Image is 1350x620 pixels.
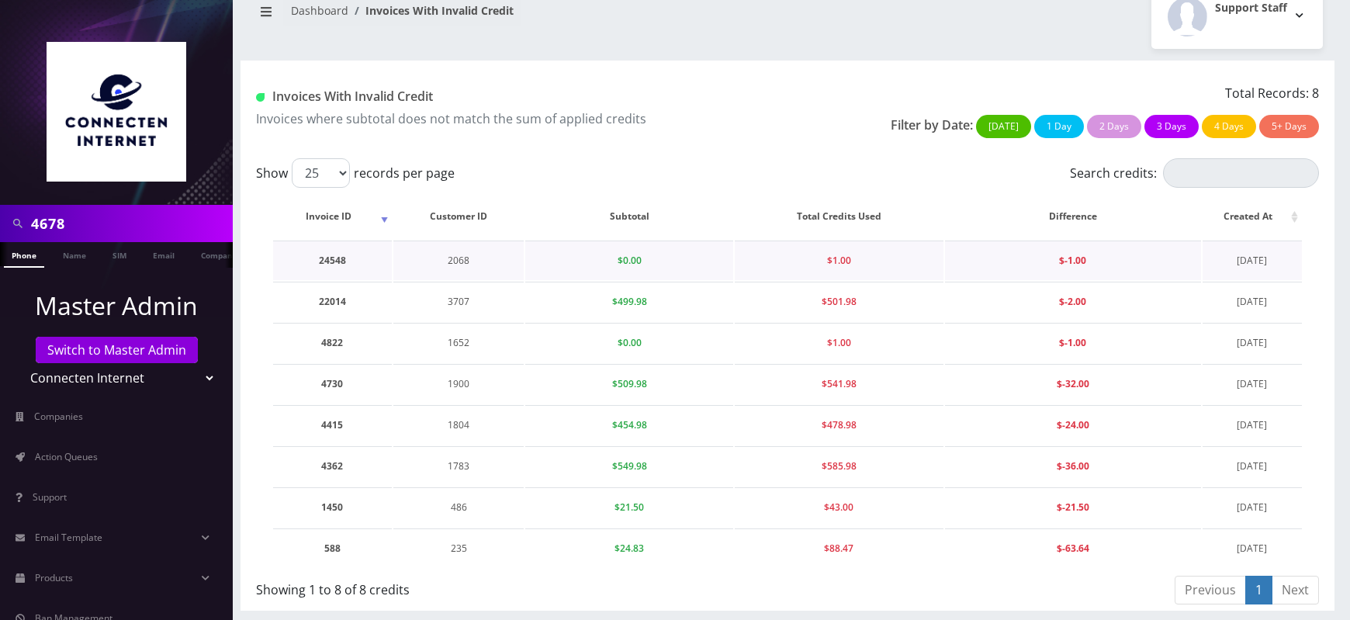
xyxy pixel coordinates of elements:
span: $-2.00 [1059,295,1086,308]
td: [DATE] [1203,446,1302,486]
td: 1900 [393,364,524,404]
span: $-21.50 [1057,501,1089,514]
p: Filter by Date: [891,116,973,134]
span: 8 [1312,85,1319,102]
span: $-1.00 [1059,254,1086,267]
a: Dashboard [291,3,348,18]
span: $549.98 [612,459,647,473]
td: 486 [393,487,524,527]
td: [DATE] [1203,487,1302,527]
span: $541.98 [822,377,857,390]
span: $585.98 [822,459,857,473]
span: $-63.64 [1057,542,1089,555]
td: 24548 [273,241,392,280]
span: $499.98 [612,295,647,308]
td: [DATE] [1203,282,1302,321]
span: Action Queues [35,450,98,463]
th: Customer ID [393,194,524,239]
a: SIM [105,242,134,266]
a: 1 [1245,576,1272,604]
p: Invoices where subtotal does not match the sum of applied credits [256,109,776,128]
td: 1652 [393,323,524,362]
span: Email Template [35,531,102,544]
button: 1 Day [1034,115,1084,138]
a: Phone [4,242,44,268]
td: 4730 [273,364,392,404]
span: Products [35,571,73,584]
h2: Support Staff [1215,2,1287,15]
button: 5+ Days [1259,115,1319,138]
span: $43.00 [824,501,853,514]
a: Previous [1175,576,1246,604]
td: 1783 [393,446,524,486]
span: $88.47 [824,542,853,555]
li: Invoices With Invalid Credit [348,2,514,19]
span: $0.00 [618,336,642,349]
select: Showrecords per page [292,158,350,188]
input: Search in Company [31,209,229,238]
button: 2 Days [1087,115,1141,138]
span: $0.00 [618,254,642,267]
td: 4822 [273,323,392,362]
td: 4415 [273,405,392,445]
td: 235 [393,528,524,568]
img: Connecten Internet [47,42,186,182]
span: $24.83 [614,542,644,555]
button: 4 Days [1202,115,1256,138]
td: 588 [273,528,392,568]
img: Invoices With Invalid Credit Application [256,93,265,102]
span: Companies [34,410,83,423]
td: [DATE] [1203,241,1302,280]
td: 2068 [393,241,524,280]
td: 1450 [273,487,392,527]
a: Company [193,242,245,266]
span: $501.98 [822,295,857,308]
td: 4362 [273,446,392,486]
span: $-1.00 [1059,336,1086,349]
label: Search credits: [1070,158,1319,188]
button: 3 Days [1144,115,1199,138]
span: $509.98 [612,377,647,390]
a: Switch to Master Admin [36,337,198,363]
span: $-36.00 [1057,459,1089,473]
td: 3707 [393,282,524,321]
span: $454.98 [612,418,647,431]
td: [DATE] [1203,364,1302,404]
a: Email [145,242,182,266]
th: Total Credits Used [735,194,943,239]
th: Difference [945,194,1201,239]
label: Show records per page [256,158,455,188]
span: Total Records: [1225,85,1309,102]
span: $478.98 [822,418,857,431]
td: [DATE] [1203,528,1302,568]
span: $-32.00 [1057,377,1089,390]
span: Support [33,490,67,504]
th: Invoice ID: activate to sort column ascending [273,194,392,239]
span: $-24.00 [1057,418,1089,431]
th: Created At: activate to sort column ascending [1203,194,1302,239]
span: $21.50 [614,501,644,514]
td: [DATE] [1203,323,1302,362]
td: 22014 [273,282,392,321]
th: Subtotal [525,194,733,239]
a: Name [55,242,94,266]
input: Search credits: [1163,158,1319,188]
td: [DATE] [1203,405,1302,445]
td: 1804 [393,405,524,445]
div: Showing 1 to 8 of 8 credits [256,574,776,599]
span: $1.00 [827,254,851,267]
button: [DATE] [976,115,1031,138]
h1: Invoices With Invalid Credit [256,89,776,104]
a: Next [1272,576,1319,604]
span: $1.00 [827,336,851,349]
